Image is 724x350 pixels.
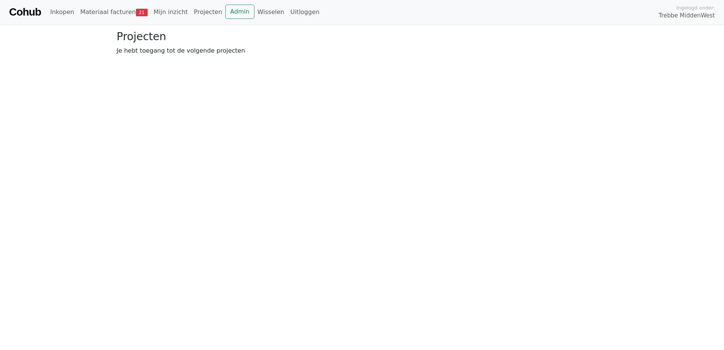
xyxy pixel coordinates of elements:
a: Mijn inzicht [151,5,191,20]
span: Trebbe MiddenWest [658,11,715,20]
a: Materiaal facturen21 [77,5,151,20]
a: Wisselen [254,5,287,20]
span: Ingelogd onder: [676,4,715,11]
a: Inkopen [47,5,77,20]
a: Uitloggen [287,5,323,20]
h3: Projecten [117,30,607,43]
p: Je hebt toegang tot de volgende projecten [117,46,607,55]
a: Admin [225,5,254,19]
span: 21 [136,9,148,16]
a: Cohub [9,3,41,21]
a: Projecten [191,5,225,20]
